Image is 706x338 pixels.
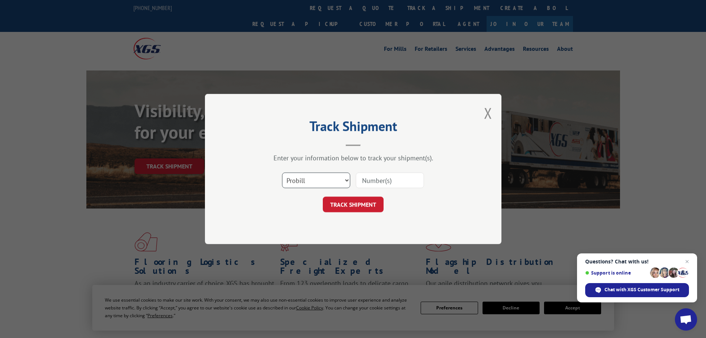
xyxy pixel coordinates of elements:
[323,197,384,212] button: TRACK SHIPMENT
[604,286,679,293] span: Chat with XGS Customer Support
[242,121,464,135] h2: Track Shipment
[585,270,647,276] span: Support is online
[242,154,464,162] div: Enter your information below to track your shipment(s).
[675,308,697,331] a: Open chat
[585,259,689,265] span: Questions? Chat with us!
[356,173,424,188] input: Number(s)
[585,283,689,297] span: Chat with XGS Customer Support
[484,103,492,123] button: Close modal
